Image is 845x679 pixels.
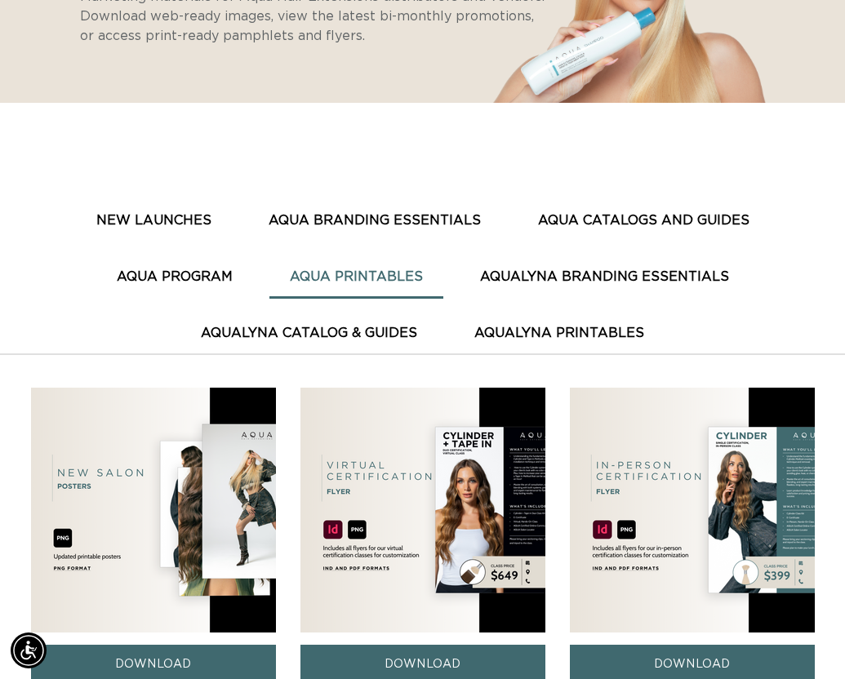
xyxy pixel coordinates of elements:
div: Accessibility Menu [11,632,47,668]
button: AQUA BRANDING ESSENTIALS [248,201,501,241]
button: AQUA PROGRAM [96,257,253,297]
button: AquaLyna Catalog & Guides [180,313,438,353]
button: AquaLyna Branding Essentials [460,257,749,297]
button: New Launches [76,201,232,241]
iframe: Chat Widget [763,601,845,679]
button: AQUA PRINTABLES [269,257,443,297]
button: AquaLyna Printables [454,313,665,353]
button: AQUA CATALOGS AND GUIDES [518,201,770,241]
